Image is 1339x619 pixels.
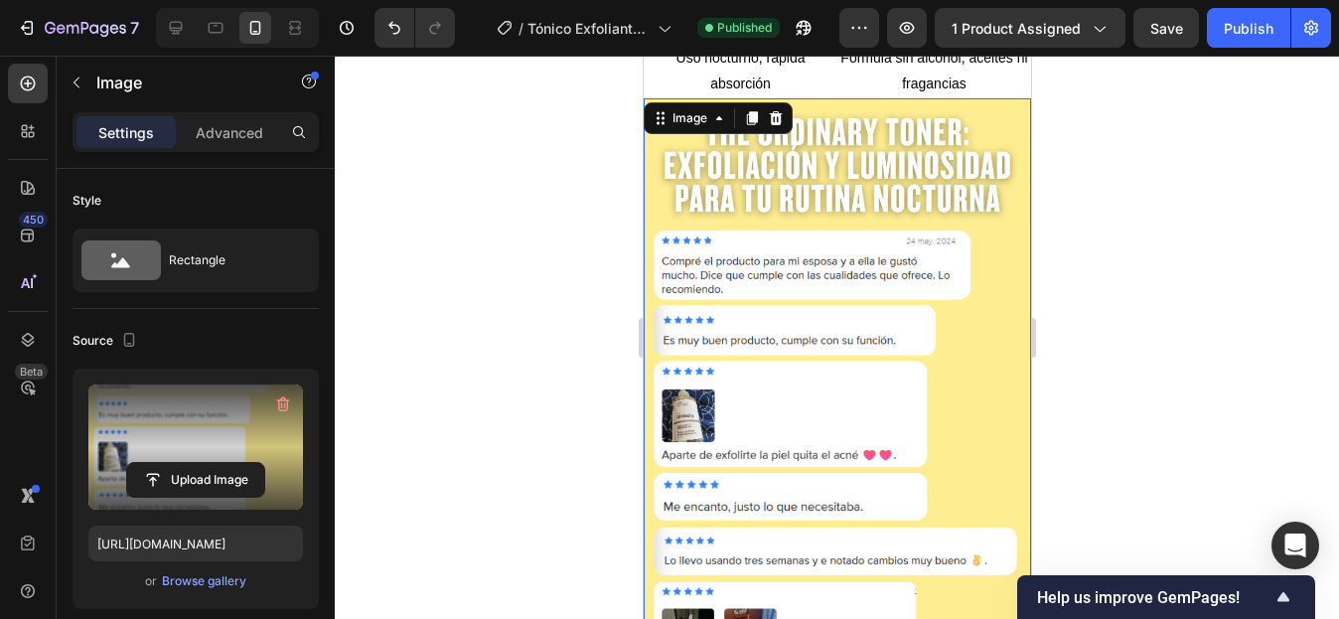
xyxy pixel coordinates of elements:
[25,54,68,72] div: Image
[952,18,1081,39] span: 1 product assigned
[8,8,148,48] button: 7
[1133,8,1199,48] button: Save
[96,71,265,94] p: Image
[1037,585,1295,609] button: Show survey - Help us improve GemPages!
[1037,588,1271,607] span: Help us improve GemPages!
[169,237,290,283] div: Rectangle
[126,462,265,498] button: Upload Image
[88,526,303,561] input: https://example.com/image.jpg
[15,364,48,380] div: Beta
[1207,8,1290,48] button: Publish
[130,16,139,40] p: 7
[1271,522,1319,569] div: Open Intercom Messenger
[717,19,772,37] span: Published
[644,56,1031,619] iframe: Design area
[527,18,650,39] span: Tónico Exfoliante con [MEDICAL_DATA] the ordinary
[98,122,154,143] p: Settings
[519,18,523,39] span: /
[19,212,48,228] div: 450
[935,8,1125,48] button: 1 product assigned
[1224,18,1273,39] div: Publish
[73,192,101,210] div: Style
[161,571,247,591] button: Browse gallery
[1150,20,1183,37] span: Save
[73,328,141,355] div: Source
[145,569,157,593] span: or
[374,8,455,48] div: Undo/Redo
[162,572,246,590] div: Browse gallery
[196,122,263,143] p: Advanced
